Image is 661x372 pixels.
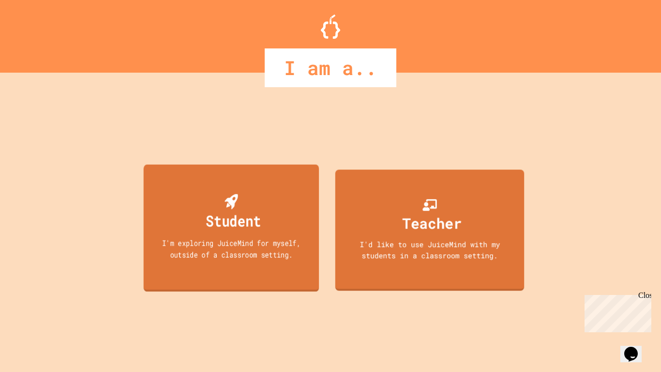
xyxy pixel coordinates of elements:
[620,333,651,362] iframe: chat widget
[152,237,310,260] div: I'm exploring JuiceMind for myself, outside of a classroom setting.
[4,4,67,62] div: Chat with us now!Close
[581,291,651,332] iframe: chat widget
[345,239,514,261] div: I'd like to use JuiceMind with my students in a classroom setting.
[321,15,340,39] img: Logo.svg
[402,212,462,234] div: Teacher
[265,48,396,87] div: I am a..
[206,209,261,232] div: Student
